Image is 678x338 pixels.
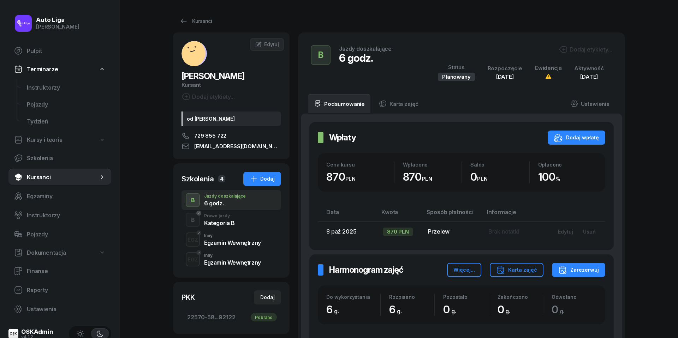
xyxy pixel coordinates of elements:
[27,137,63,143] span: Kursy i teoria
[27,118,106,125] span: Tydzień
[250,38,284,51] a: Edytuj
[194,142,281,151] span: [EMAIL_ADDRESS][DOMAIN_NAME]
[182,142,281,151] a: [EMAIL_ADDRESS][DOMAIN_NAME]
[565,94,615,114] a: Ustawienia
[552,294,597,300] div: Odwołano
[27,249,66,256] span: Dokumentacja
[438,73,475,81] div: Planowany
[383,228,413,236] div: 870 PLN
[558,266,599,274] div: Zarezerwuj
[329,132,356,143] h2: Wpłaty
[552,303,568,316] span: 0
[27,84,106,91] span: Instruktorzy
[453,266,475,274] div: Więcej...
[329,264,403,276] h2: Harmonogram zajęć
[8,207,111,224] a: Instruktorzy
[490,263,543,277] button: Karta zajęć
[243,172,281,186] button: Dodaj
[470,162,529,168] div: Saldo
[21,113,111,130] a: Tydzień
[27,306,106,313] span: Ustawienia
[505,308,510,315] small: g.
[27,101,106,108] span: Pojazdy
[204,234,261,238] div: Inny
[8,132,111,147] a: Kursy i teoria
[186,233,200,247] button: EGZ
[555,175,560,182] small: %
[27,174,99,181] span: Kursanci
[8,42,111,59] a: Pulpit
[345,175,356,182] small: PLN
[8,245,111,260] a: Dokumentacja
[27,287,106,294] span: Raporty
[574,74,604,80] div: [DATE]
[443,303,488,316] div: 0
[403,170,462,183] div: 870
[185,255,201,264] div: EGZ
[182,230,281,249] button: EGZInnyEgzamin Wewnętrzny
[8,61,111,77] a: Terminarze
[8,188,111,205] a: Egzaminy
[339,46,392,52] div: Jazdy doszkalające
[27,231,106,238] span: Pojazdy
[326,162,394,168] div: Cena kursu
[488,65,522,72] div: Rozpoczęcie
[27,155,106,162] span: Szkolenia
[185,235,201,244] div: EGZ
[558,229,573,235] div: Edytuj
[182,111,281,126] div: od [PERSON_NAME]
[204,260,261,265] div: Egzamin Wewnętrzny
[182,174,214,184] div: Szkolenia
[339,52,392,64] div: 6 godz.
[574,65,604,72] div: Aktywność
[21,79,111,96] a: Instruktorzy
[27,268,106,274] span: Finanse
[8,226,111,243] a: Pojazdy
[21,96,111,113] a: Pojazdy
[186,193,200,207] button: B
[8,169,111,186] a: Kursanci
[182,309,281,326] a: 22570-58...92122Pobrano
[578,226,601,237] button: Usuń
[186,213,200,227] button: B
[204,253,261,258] div: Inny
[182,92,235,101] button: Dodaj etykiety...
[204,240,261,246] div: Egzamin Wewnętrzny
[182,210,281,230] button: BPrawo jazdyKategoria B
[182,132,281,140] a: 729 855 722
[535,65,562,71] div: Ewidencja
[204,194,246,198] div: Jazdy doszkalające
[182,82,281,88] div: Kursant
[179,17,212,25] div: Kursanci
[204,214,235,218] div: Prawo jazdy
[254,290,281,304] button: Dodaj
[443,294,488,300] div: Pozostało
[188,215,198,225] div: B
[377,209,422,222] th: Kwota
[308,94,370,114] a: Podsumowanie
[27,193,106,200] span: Egzaminy
[318,209,377,222] th: Data
[451,308,456,315] small: g.
[311,45,331,65] button: B
[27,66,58,73] span: Terminarze
[36,24,79,30] div: [PERSON_NAME]
[218,175,225,182] span: 4
[36,17,79,23] div: Auto Liga
[554,133,599,142] div: Dodaj wpłatę
[477,175,488,182] small: PLN
[8,262,111,279] a: Finanse
[483,209,547,222] th: Informacje
[27,48,106,54] span: Pulpit
[422,175,432,182] small: PLN
[538,162,597,168] div: Opłacono
[334,308,339,315] small: g.
[326,170,394,183] div: 870
[389,294,434,300] div: Rozpisano
[326,294,380,300] div: Do wykorzystania
[583,229,596,235] div: Usuń
[538,170,597,183] div: 100
[496,73,514,80] span: [DATE]
[8,301,111,318] a: Ustawienia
